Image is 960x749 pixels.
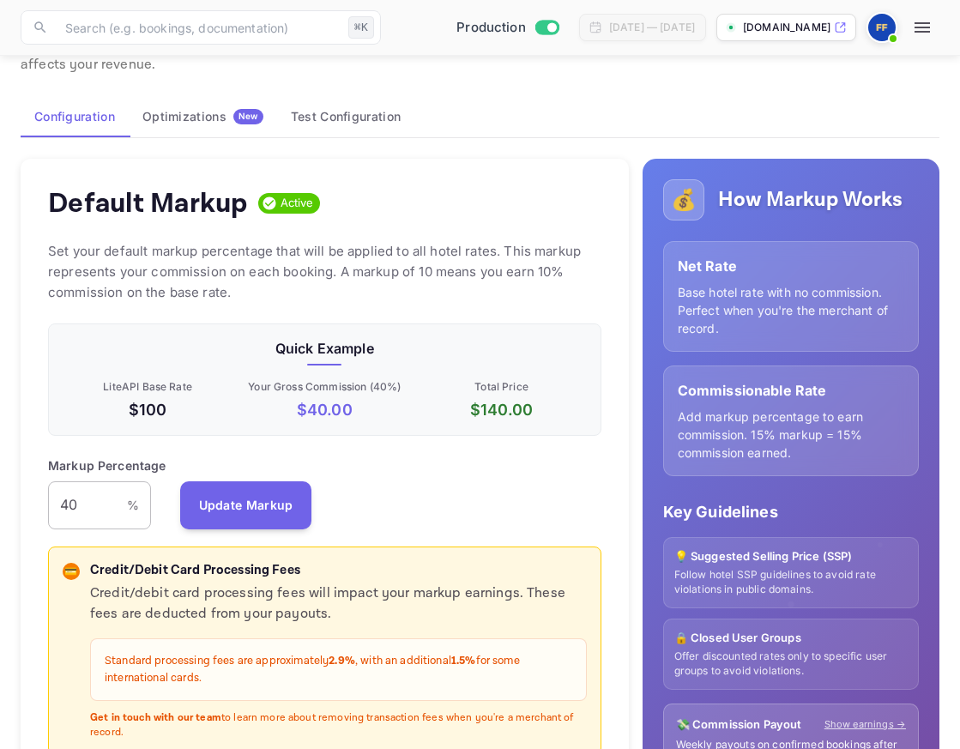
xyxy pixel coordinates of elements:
p: Credit/Debit Card Processing Fees [90,561,587,581]
p: $100 [63,398,232,421]
div: ⌘K [348,16,374,39]
p: Offer discounted rates only to specific user groups to avoid violations. [674,649,908,679]
p: Markup Percentage [48,456,166,474]
p: Key Guidelines [663,500,919,523]
p: Set your default markup percentage that will be applied to all hotel rates. This markup represent... [48,241,601,303]
p: Net Rate [678,256,904,276]
p: Add markup percentage to earn commission. 15% markup = 15% commission earned. [678,408,904,462]
p: 💡 Suggested Selling Price (SSP) [674,548,908,565]
span: Active [274,195,321,212]
input: 0 [48,481,127,529]
p: Quick Example [63,338,587,359]
p: [DOMAIN_NAME] [743,20,830,35]
strong: 2.9% [329,654,355,668]
p: Credit/debit card processing fees will impact your markup earnings. These fees are deducted from ... [90,583,587,625]
p: $ 140.00 [416,398,586,421]
p: Follow hotel SSP guidelines to avoid rate violations in public domains. [674,568,908,597]
a: Show earnings → [824,717,906,732]
strong: 1.5% [451,654,476,668]
div: Switch to Sandbox mode [450,18,565,38]
input: Search (e.g. bookings, documentation) [55,10,341,45]
p: 💳 [64,564,77,579]
span: Production [456,18,526,38]
img: fff fff [868,14,896,41]
p: to learn more about removing transaction fees when you're a merchant of record. [90,711,587,740]
p: Commissionable Rate [678,380,904,401]
button: Configuration [21,96,129,137]
p: LiteAPI Base Rate [63,379,232,395]
p: Your Gross Commission ( 40 %) [239,379,409,395]
h5: How Markup Works [718,186,903,214]
p: 🔒 Closed User Groups [674,630,908,647]
p: Base hotel rate with no commission. Perfect when you're the merchant of record. [678,283,904,337]
p: $ 40.00 [239,398,409,421]
p: 💰 [671,184,697,215]
strong: Get in touch with our team [90,711,221,724]
p: Standard processing fees are approximately , with an additional for some international cards. [105,653,572,686]
h4: Default Markup [48,186,248,220]
p: % [127,496,139,514]
button: Test Configuration [277,96,414,137]
button: Update Markup [180,481,312,529]
p: Total Price [416,379,586,395]
div: Optimizations [142,109,263,124]
span: New [233,111,263,122]
div: [DATE] — [DATE] [609,20,695,35]
p: 💸 Commission Payout [676,716,802,734]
